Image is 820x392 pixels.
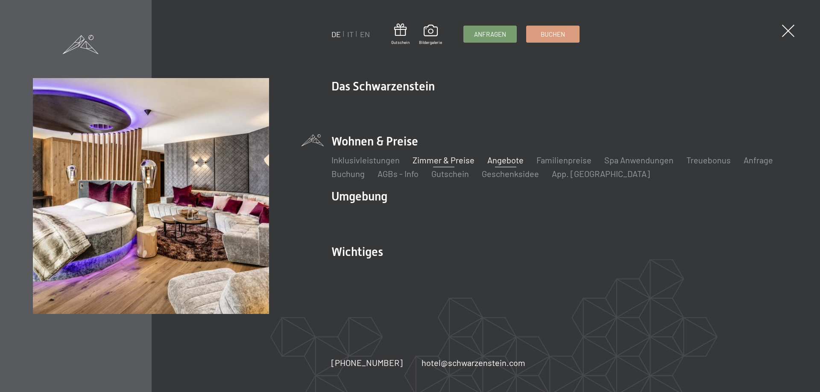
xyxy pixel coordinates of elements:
a: Buchen [527,26,579,42]
a: App. [GEOGRAPHIC_DATA] [552,168,650,179]
a: DE [331,29,341,39]
a: Spa Anwendungen [604,155,674,165]
a: Treuebonus [686,155,731,165]
a: Bildergalerie [419,25,442,45]
a: [PHONE_NUMBER] [331,357,403,369]
a: Anfrage [744,155,773,165]
a: IT [347,29,354,39]
a: Inklusivleistungen [331,155,400,165]
a: Gutschein [391,23,410,45]
span: Bildergalerie [419,39,442,45]
a: Zimmer & Preise [413,155,474,165]
span: Gutschein [391,39,410,45]
a: Geschenksidee [482,168,539,179]
a: EN [360,29,370,39]
a: Anfragen [464,26,516,42]
a: Angebote [487,155,524,165]
a: AGBs - Info [378,168,419,179]
a: Familienpreise [536,155,592,165]
span: [PHONE_NUMBER] [331,357,403,368]
span: Anfragen [474,30,506,39]
a: hotel@schwarzenstein.com [422,357,525,369]
a: Gutschein [431,168,469,179]
span: Buchen [541,30,565,39]
a: Buchung [331,168,365,179]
